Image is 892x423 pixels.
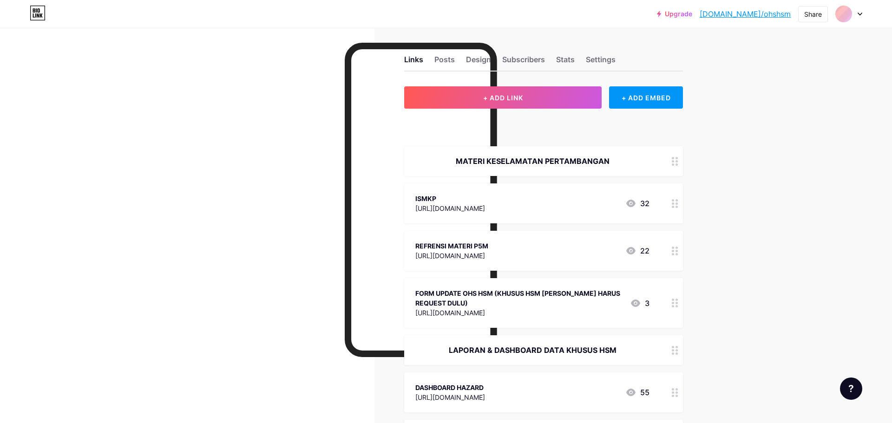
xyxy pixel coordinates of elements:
div: FORM UPDATE OHS HSM (KHUSUS HSM [PERSON_NAME] HARUS REQUEST DULU) [415,288,623,308]
div: Settings [586,54,616,71]
button: + ADD LINK [404,86,602,109]
div: Stats [556,54,575,71]
div: [URL][DOMAIN_NAME] [415,308,623,318]
div: REFRENSI MATERI P5M [415,241,488,251]
div: MATERI KESELAMATAN PERTAMBANGAN [415,156,649,167]
div: 3 [630,298,649,309]
div: ISMKP [415,194,485,203]
a: Upgrade [657,10,692,18]
a: [DOMAIN_NAME]/ohshsm [700,8,791,20]
div: 22 [625,245,649,256]
div: 32 [625,198,649,209]
div: Posts [434,54,455,71]
div: LAPORAN & DASHBOARD DATA KHUSUS HSM [415,345,649,356]
div: [URL][DOMAIN_NAME] [415,203,485,213]
span: + ADD LINK [483,94,523,102]
div: 55 [625,387,649,398]
div: Subscribers [502,54,545,71]
div: [URL][DOMAIN_NAME] [415,251,488,260]
div: Design [466,54,491,71]
div: + ADD EMBED [609,86,683,109]
div: [URL][DOMAIN_NAME] [415,392,485,402]
div: Share [804,9,822,19]
div: Links [404,54,423,71]
div: DASHBOARD HAZARD [415,383,485,392]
